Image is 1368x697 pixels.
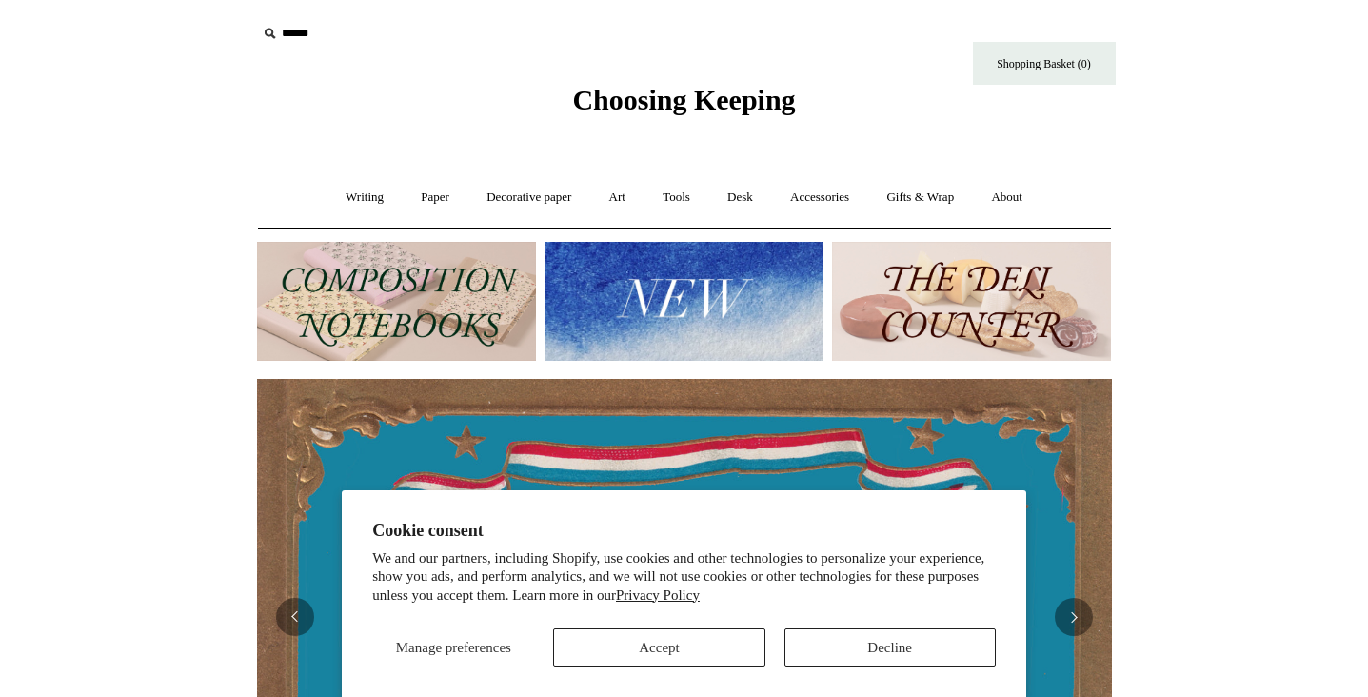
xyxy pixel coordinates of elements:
img: 202302 Composition ledgers.jpg__PID:69722ee6-fa44-49dd-a067-31375e5d54ec [257,242,536,361]
a: Paper [404,172,466,223]
a: Shopping Basket (0) [973,42,1116,85]
h2: Cookie consent [372,521,996,541]
a: Desk [710,172,770,223]
a: Tools [645,172,707,223]
button: Manage preferences [372,628,534,667]
a: Decorative paper [469,172,588,223]
a: Art [592,172,643,223]
a: Choosing Keeping [572,99,795,112]
span: Manage preferences [396,640,511,655]
span: Choosing Keeping [572,84,795,115]
p: We and our partners, including Shopify, use cookies and other technologies to personalize your ex... [372,549,996,606]
img: The Deli Counter [832,242,1111,361]
img: New.jpg__PID:f73bdf93-380a-4a35-bcfe-7823039498e1 [545,242,823,361]
a: Gifts & Wrap [869,172,971,223]
button: Next [1055,598,1093,636]
button: Accept [553,628,764,667]
button: Decline [784,628,996,667]
a: Privacy Policy [616,587,700,603]
a: Accessories [773,172,866,223]
a: About [974,172,1040,223]
button: Previous [276,598,314,636]
a: Writing [328,172,401,223]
